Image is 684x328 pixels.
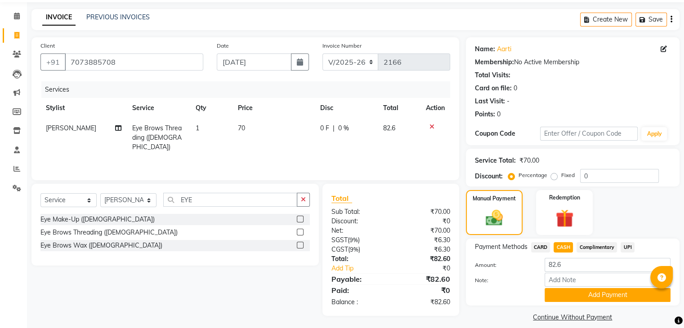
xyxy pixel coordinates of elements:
[519,156,539,165] div: ₹70.00
[325,245,391,254] div: ( )
[40,42,55,50] label: Client
[561,171,575,179] label: Fixed
[402,264,456,273] div: ₹0
[545,273,671,287] input: Add Note
[391,274,457,284] div: ₹82.60
[475,84,512,93] div: Card on file:
[391,297,457,307] div: ₹82.60
[238,124,245,132] span: 70
[475,242,528,252] span: Payment Methods
[475,97,505,106] div: Last Visit:
[163,193,297,207] input: Search or Scan
[331,194,352,203] span: Total
[621,242,635,253] span: UPI
[325,235,391,245] div: ( )
[325,207,391,217] div: Sub Total:
[468,276,538,284] label: Note:
[507,97,510,106] div: -
[46,124,96,132] span: [PERSON_NAME]
[554,242,573,253] span: CASH
[468,261,538,269] label: Amount:
[333,124,335,133] span: |
[350,246,358,253] span: 9%
[325,264,402,273] a: Add Tip
[577,242,617,253] span: Complimentary
[531,242,550,253] span: CARD
[391,217,457,226] div: ₹0
[391,207,457,217] div: ₹70.00
[391,226,457,235] div: ₹70.00
[40,241,162,250] div: Eye Brows Wax ([DEMOGRAPHIC_DATA])
[475,156,516,165] div: Service Total:
[391,254,457,264] div: ₹82.60
[325,285,391,296] div: Paid:
[325,217,391,226] div: Discount:
[475,129,540,138] div: Coupon Code
[40,215,155,224] div: Eye Make-Up ([DEMOGRAPHIC_DATA])
[42,9,76,26] a: INVOICE
[40,98,127,118] th: Stylist
[473,195,516,203] label: Manual Payment
[475,172,503,181] div: Discount:
[580,13,632,27] button: Create New
[519,171,547,179] label: Percentage
[40,228,178,237] div: Eye Brows Threading ([DEMOGRAPHIC_DATA])
[641,127,667,141] button: Apply
[127,98,190,118] th: Service
[545,288,671,302] button: Add Payment
[331,236,348,244] span: SGST
[480,208,508,228] img: _cash.svg
[320,124,329,133] span: 0 F
[545,258,671,272] input: Amount
[41,81,457,98] div: Services
[322,42,362,50] label: Invoice Number
[325,254,391,264] div: Total:
[497,110,501,119] div: 0
[420,98,450,118] th: Action
[338,124,349,133] span: 0 %
[475,58,671,67] div: No Active Membership
[190,98,232,118] th: Qty
[349,236,358,244] span: 9%
[378,98,420,118] th: Total
[391,235,457,245] div: ₹6.30
[475,71,510,80] div: Total Visits:
[468,313,678,322] a: Continue Without Payment
[232,98,315,118] th: Price
[549,194,580,202] label: Redemption
[497,44,511,54] a: Aarti
[475,58,514,67] div: Membership:
[391,285,457,296] div: ₹0
[325,297,391,307] div: Balance :
[217,42,229,50] label: Date
[196,124,199,132] span: 1
[475,44,495,54] div: Name:
[65,53,203,71] input: Search by Name/Mobile/Email/Code
[514,84,517,93] div: 0
[475,110,495,119] div: Points:
[86,13,150,21] a: PREVIOUS INVOICES
[550,207,579,230] img: _gift.svg
[331,245,348,253] span: CGST
[40,53,66,71] button: +91
[325,226,391,235] div: Net:
[315,98,378,118] th: Disc
[132,124,182,151] span: Eye Brows Threading ([DEMOGRAPHIC_DATA])
[635,13,667,27] button: Save
[540,127,638,141] input: Enter Offer / Coupon Code
[383,124,395,132] span: 82.6
[325,274,391,284] div: Payable:
[391,245,457,254] div: ₹6.30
